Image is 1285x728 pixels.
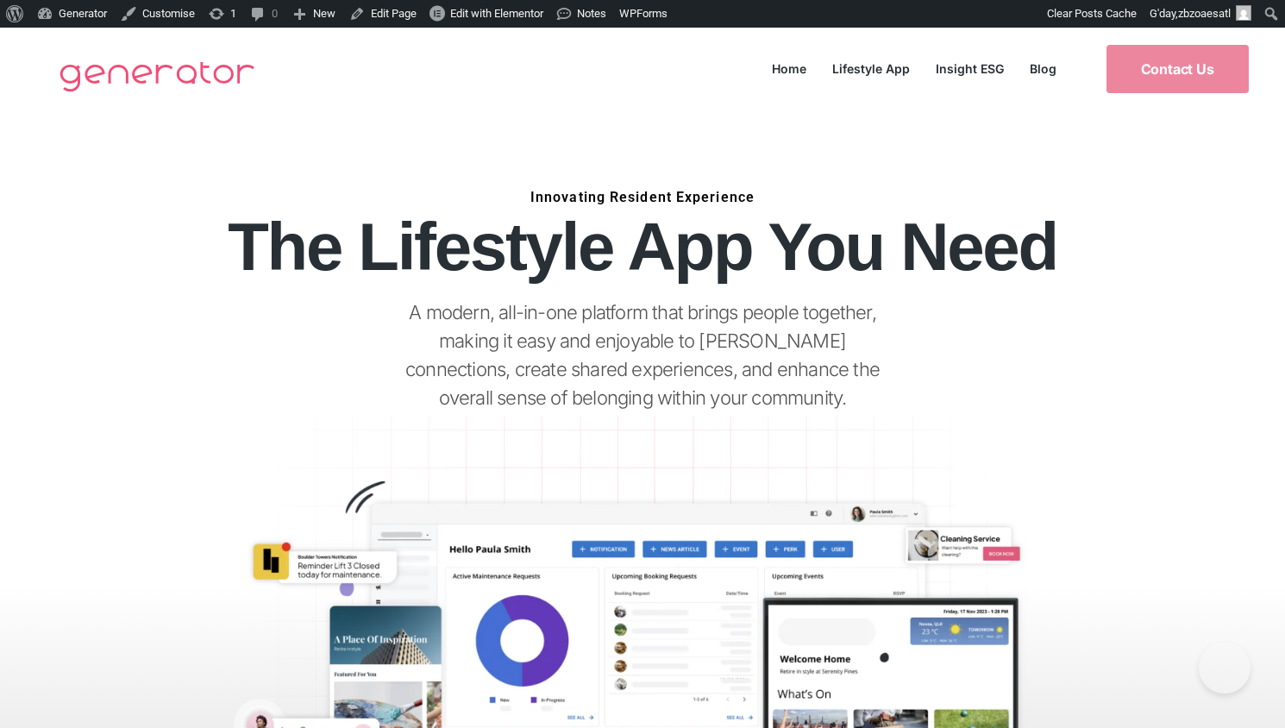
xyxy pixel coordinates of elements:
a: Contact Us [1106,45,1249,93]
a: Home [759,57,819,80]
nav: Menu [759,57,1069,80]
p: A modern, all-in-one platform that brings people together, making it easy and enjoyable to [PERSO... [400,298,886,412]
a: Blog [1017,57,1069,80]
iframe: Toggle Customer Support [1199,642,1251,693]
h1: The Lifestyle App You Need [137,215,1148,279]
span: zbzoaesatl [1178,7,1231,20]
span: Edit with Elementor [450,7,543,20]
span: Contact Us [1141,62,1214,76]
a: Insight ESG [923,57,1017,80]
a: Lifestyle App [819,57,923,80]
